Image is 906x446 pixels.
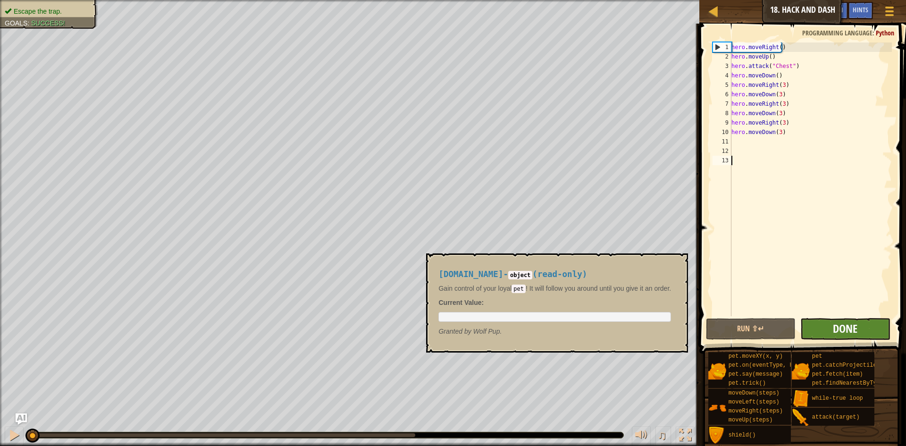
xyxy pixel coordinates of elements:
div: 13 [713,156,731,165]
div: 6 [713,90,731,99]
span: moveUp(steps) [729,417,773,423]
span: Done [833,321,857,336]
span: Python [876,28,894,37]
img: portrait.png [792,390,810,408]
span: Success! [31,19,65,27]
em: Wolf Pup. [438,328,502,335]
button: Ask AI [16,413,27,425]
div: 7 [713,99,731,109]
button: Ask AI [822,2,848,19]
span: : [27,19,31,27]
span: ♫ [657,428,667,442]
span: [DOMAIN_NAME] [438,269,503,279]
img: portrait.png [792,362,810,380]
button: Toggle fullscreen [676,427,695,446]
button: ♫ [655,427,671,446]
span: moveDown(steps) [729,390,780,396]
div: 1 [713,42,731,52]
div: 12 [713,146,731,156]
span: Granted by [438,328,473,335]
span: attack(target) [812,414,860,421]
span: Goals [5,19,27,27]
span: pet [812,353,822,360]
button: Done [800,318,890,340]
p: Gain control of your loyal ! It will follow you around until you give it an order. [438,284,671,293]
span: while-true loop [812,395,863,402]
span: Hints [853,5,868,14]
span: : [872,28,876,37]
span: moveRight(steps) [729,408,783,414]
div: 4 [713,71,731,80]
span: Programming language [802,28,872,37]
span: pet.trick() [729,380,766,387]
div: 9 [713,118,731,127]
span: read-only [537,269,582,279]
span: pet.fetch(item) [812,371,863,378]
div: 10 [713,127,731,137]
button: Adjust volume [632,427,651,446]
div: 5 [713,80,731,90]
div: 2 [713,52,731,61]
div: 11 [713,137,731,146]
button: Run ⇧↵ [706,318,796,340]
span: pet.say(message) [729,371,783,378]
span: pet.on(eventType, handler) [729,362,817,369]
span: moveLeft(steps) [729,399,780,405]
span: Escape the trap. [14,8,62,15]
span: Current Value [438,299,481,306]
img: portrait.png [708,399,726,417]
img: portrait.png [708,362,726,380]
span: pet.findNearestByType(type) [812,380,904,387]
div: 8 [713,109,731,118]
code: object [508,271,532,279]
button: Show game menu [878,2,901,24]
div: 3 [713,61,731,71]
span: pet.catchProjectile(arrow) [812,362,900,369]
span: pet.moveXY(x, y) [729,353,783,360]
img: portrait.png [708,427,726,445]
code: pet [512,285,526,293]
li: Escape the trap. [5,7,91,16]
h4: - ( ) [438,270,671,279]
span: shield() [729,432,756,438]
img: portrait.png [792,409,810,427]
span: Ask AI [827,5,843,14]
button: Ctrl + P: Pause [5,427,24,446]
span: : [482,299,484,306]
